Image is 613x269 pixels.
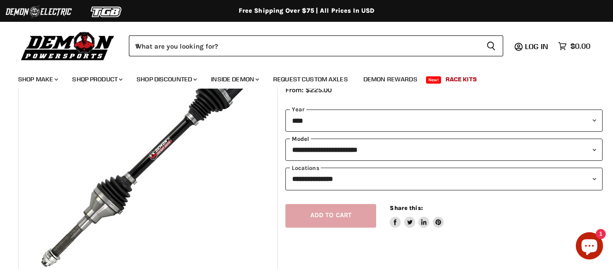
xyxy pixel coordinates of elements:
span: New! [426,76,441,84]
a: Demon Rewards [357,70,424,89]
a: Log in [521,42,554,50]
a: Race Kits [439,70,484,89]
a: Request Custom Axles [266,70,355,89]
a: Inside Demon [204,70,265,89]
span: Log in [525,42,548,51]
form: Product [129,35,503,56]
span: Share this: [390,204,422,211]
span: $0.00 [570,42,590,50]
aside: Share this: [390,204,444,228]
a: Shop Discounted [130,70,202,89]
button: Search [479,35,503,56]
span: From: $225.00 [285,86,332,94]
select: keys [285,168,603,190]
input: When autocomplete results are available use up and down arrows to review and enter to select [129,35,479,56]
select: year [285,110,603,132]
img: Demon Powersports [18,30,118,62]
img: TGB Logo 2 [73,3,141,20]
select: modal-name [285,139,603,161]
img: Demon Electric Logo 2 [5,3,73,20]
a: $0.00 [554,40,595,53]
a: Shop Make [11,70,64,89]
ul: Main menu [11,66,588,89]
a: Shop Product [65,70,128,89]
inbox-online-store-chat: Shopify online store chat [573,232,606,262]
